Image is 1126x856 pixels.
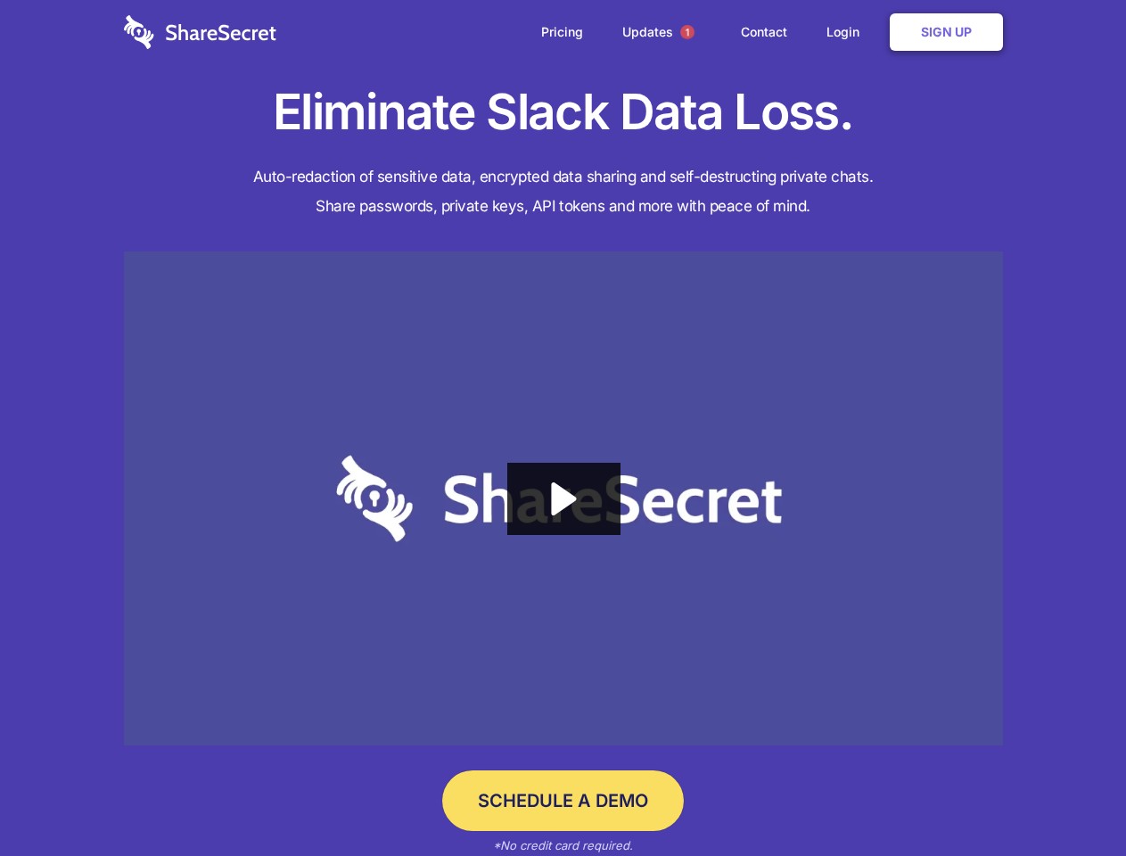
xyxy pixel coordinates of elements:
[124,251,1003,746] a: Wistia video thumbnail
[124,162,1003,221] h4: Auto-redaction of sensitive data, encrypted data sharing and self-destructing private chats. Shar...
[523,4,601,60] a: Pricing
[723,4,805,60] a: Contact
[124,80,1003,144] h1: Eliminate Slack Data Loss.
[124,15,276,49] img: logo-wordmark-white-trans-d4663122ce5f474addd5e946df7df03e33cb6a1c49d2221995e7729f52c070b2.svg
[809,4,886,60] a: Login
[1037,767,1105,835] iframe: Drift Widget Chat Controller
